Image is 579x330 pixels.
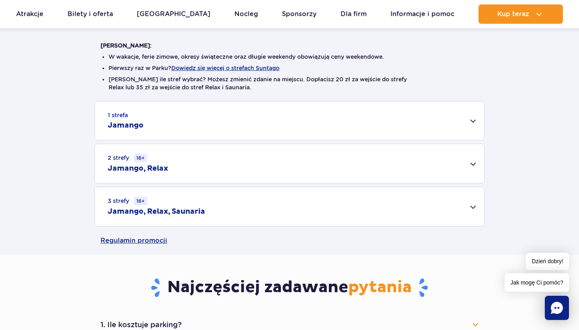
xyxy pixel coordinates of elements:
li: Pierwszy raz w Parku? [109,64,470,72]
h2: Jamango [108,121,144,130]
h2: Jamango, Relax [108,164,168,173]
button: Dowiedz się więcej o strefach Suntago [171,65,279,71]
span: Dzień dobry! [526,253,569,270]
h3: Najczęściej zadawane [101,277,478,298]
button: Kup teraz [478,4,563,24]
a: Regulamin promocji [101,227,478,255]
a: Informacje i pomoc [390,4,454,24]
a: Bilety i oferta [68,4,113,24]
li: [PERSON_NAME] ile stref wybrać? Możesz zmienić zdanie na miejscu. Dopłacisz 20 zł za wejście do s... [109,75,470,91]
strong: [PERSON_NAME]: [101,42,152,49]
a: [GEOGRAPHIC_DATA] [137,4,210,24]
span: pytania [348,277,412,297]
a: Atrakcje [16,4,43,24]
small: 2 strefy [108,154,147,162]
a: Sponsorzy [282,4,316,24]
a: Dla firm [341,4,367,24]
div: Chat [545,296,569,320]
span: Kup teraz [497,10,529,18]
h2: Jamango, Relax, Saunaria [108,207,205,217]
small: 16+ [134,197,147,205]
a: Nocleg [234,4,258,24]
small: 3 strefy [108,197,147,205]
li: W wakacje, ferie zimowe, okresy świąteczne oraz długie weekendy obowiązują ceny weekendowe. [109,53,470,61]
small: 16+ [134,154,147,162]
span: Jak mogę Ci pomóc? [505,273,569,292]
small: 1 strefa [108,111,128,119]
